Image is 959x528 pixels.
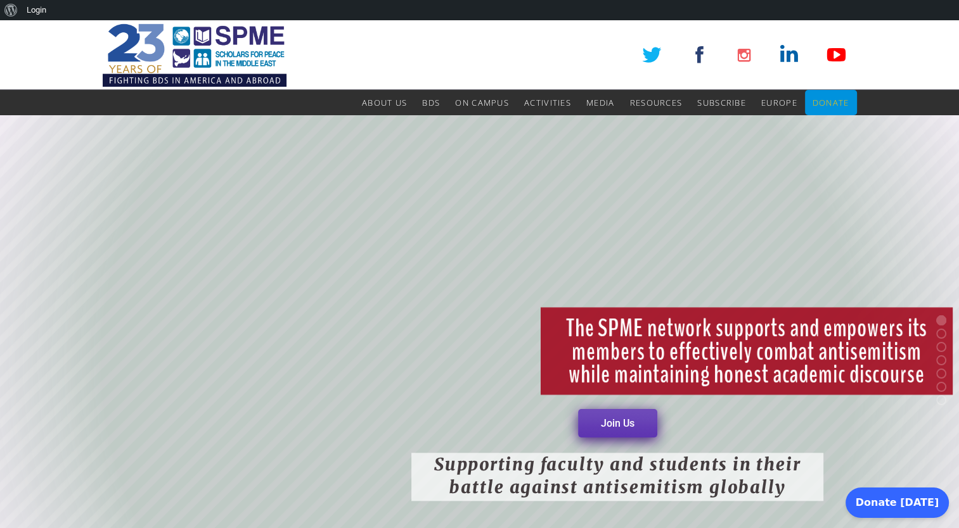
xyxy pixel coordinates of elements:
[541,307,953,394] rs-layer: The SPME network supports and empowers its members to effectively combat antisemitism while maint...
[411,453,823,501] rs-layer: Supporting faculty and students in their battle against antisemitism globally
[813,90,849,115] a: Donate
[761,97,797,108] span: Europe
[697,90,746,115] a: Subscribe
[455,90,509,115] a: On Campus
[586,97,615,108] span: Media
[362,97,407,108] span: About Us
[761,90,797,115] a: Europe
[578,409,657,437] a: Join Us
[524,90,571,115] a: Activities
[455,97,509,108] span: On Campus
[586,90,615,115] a: Media
[629,97,682,108] span: Resources
[422,97,440,108] span: BDS
[362,90,407,115] a: About Us
[422,90,440,115] a: BDS
[697,97,746,108] span: Subscribe
[813,97,849,108] span: Donate
[629,90,682,115] a: Resources
[524,97,571,108] span: Activities
[103,20,286,90] img: SPME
